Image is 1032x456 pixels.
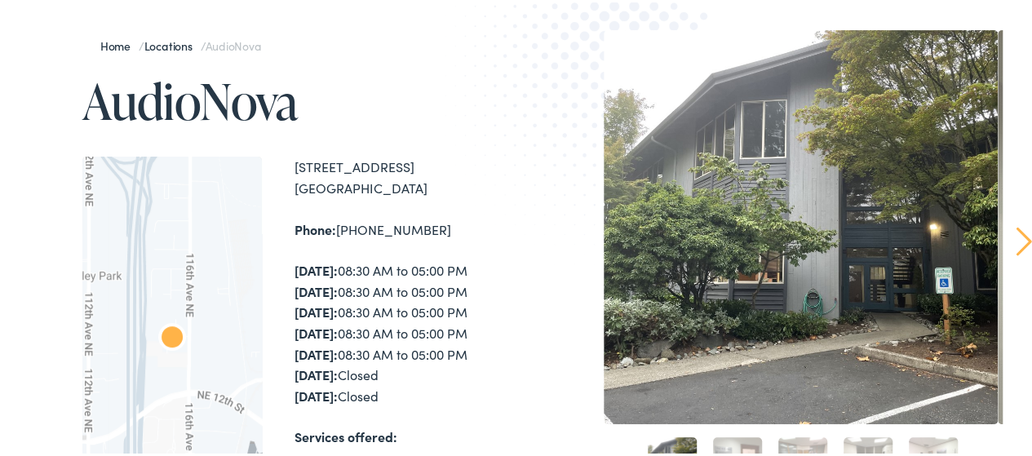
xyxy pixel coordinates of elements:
div: AudioNova [146,311,198,363]
strong: [DATE]: [295,343,338,361]
strong: [DATE]: [295,321,338,339]
div: [STREET_ADDRESS] [GEOGRAPHIC_DATA] [295,154,522,196]
span: AudioNova [205,35,260,51]
strong: [DATE]: [295,259,338,277]
a: Home [100,35,139,51]
strong: [DATE]: [295,300,338,318]
strong: [DATE]: [295,280,338,298]
strong: [DATE]: [295,363,338,381]
strong: [DATE]: [295,384,338,402]
div: [PHONE_NUMBER] [295,217,522,238]
h1: AudioNova [82,72,522,126]
strong: Phone: [295,218,336,236]
div: 08:30 AM to 05:00 PM 08:30 AM to 05:00 PM 08:30 AM to 05:00 PM 08:30 AM to 05:00 PM 08:30 AM to 0... [295,258,522,404]
span: / / [100,35,261,51]
strong: Services offered: [295,425,397,443]
a: Next [1016,224,1031,254]
a: Locations [144,35,201,51]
